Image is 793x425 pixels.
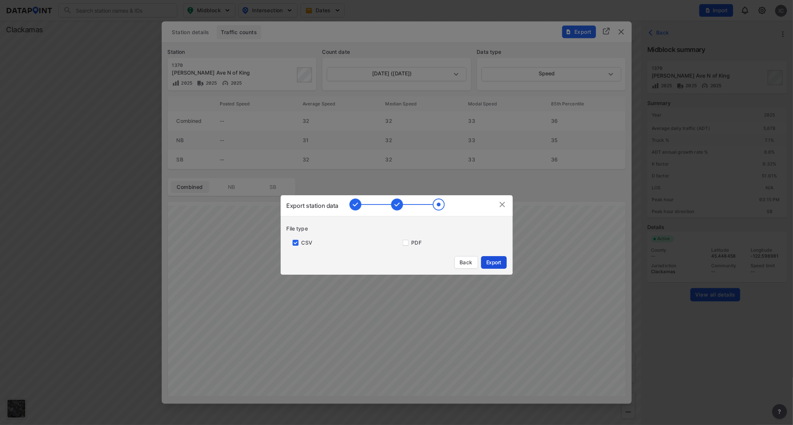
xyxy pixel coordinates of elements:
[349,199,445,210] img: 1r8AAAAASUVORK5CYII=
[412,239,422,246] label: PDF
[287,225,513,232] div: File type
[498,200,507,209] img: IvGo9hDFjq0U70AQfCTEoVEAFwAAAAASUVORK5CYII=
[287,201,338,210] div: Export station data
[486,259,502,266] span: Export
[459,259,473,266] span: Back
[302,239,312,246] label: CSV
